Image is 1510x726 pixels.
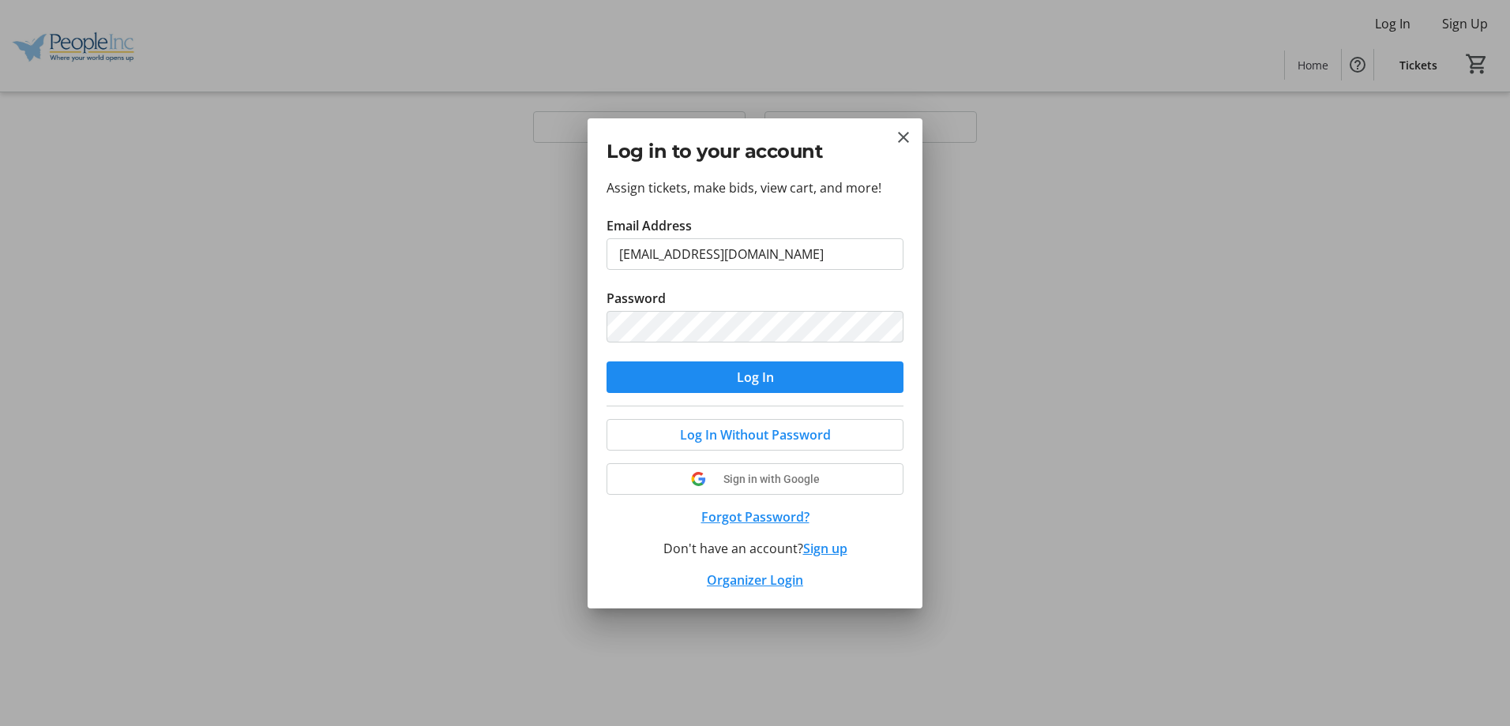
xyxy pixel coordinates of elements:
[607,419,903,451] button: Log In Without Password
[894,128,913,147] button: Close
[607,507,903,526] button: Forgot Password?
[607,137,903,166] h2: Log in to your account
[607,361,903,393] button: Log In
[607,216,692,235] label: Email Address
[707,571,803,589] a: Organizer Login
[607,178,903,197] p: Assign tickets, make bids, view cart, and more!
[607,539,903,558] div: Don't have an account?
[607,238,903,270] input: Email Address
[803,539,847,558] button: Sign up
[723,473,820,485] span: Sign in with Google
[680,425,831,444] span: Log In Without Password
[607,463,903,495] button: Sign in with Google
[607,289,666,308] label: Password
[737,368,774,387] span: Log In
